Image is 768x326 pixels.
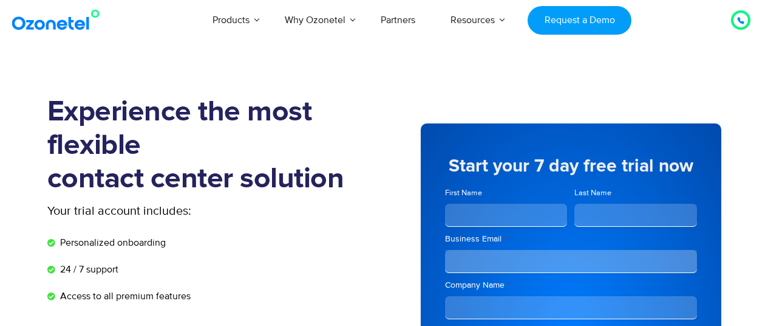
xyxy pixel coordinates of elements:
[445,187,568,199] label: First Name
[445,157,697,175] h5: Start your 7 day free trial now
[57,289,191,303] span: Access to all premium features
[528,6,631,35] a: Request a Demo
[57,235,166,250] span: Personalized onboarding
[47,95,384,196] h1: Experience the most flexible contact center solution
[445,233,697,245] label: Business Email
[47,202,293,220] p: Your trial account includes:
[574,187,697,199] label: Last Name
[57,262,118,277] span: 24 / 7 support
[445,279,697,291] label: Company Name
